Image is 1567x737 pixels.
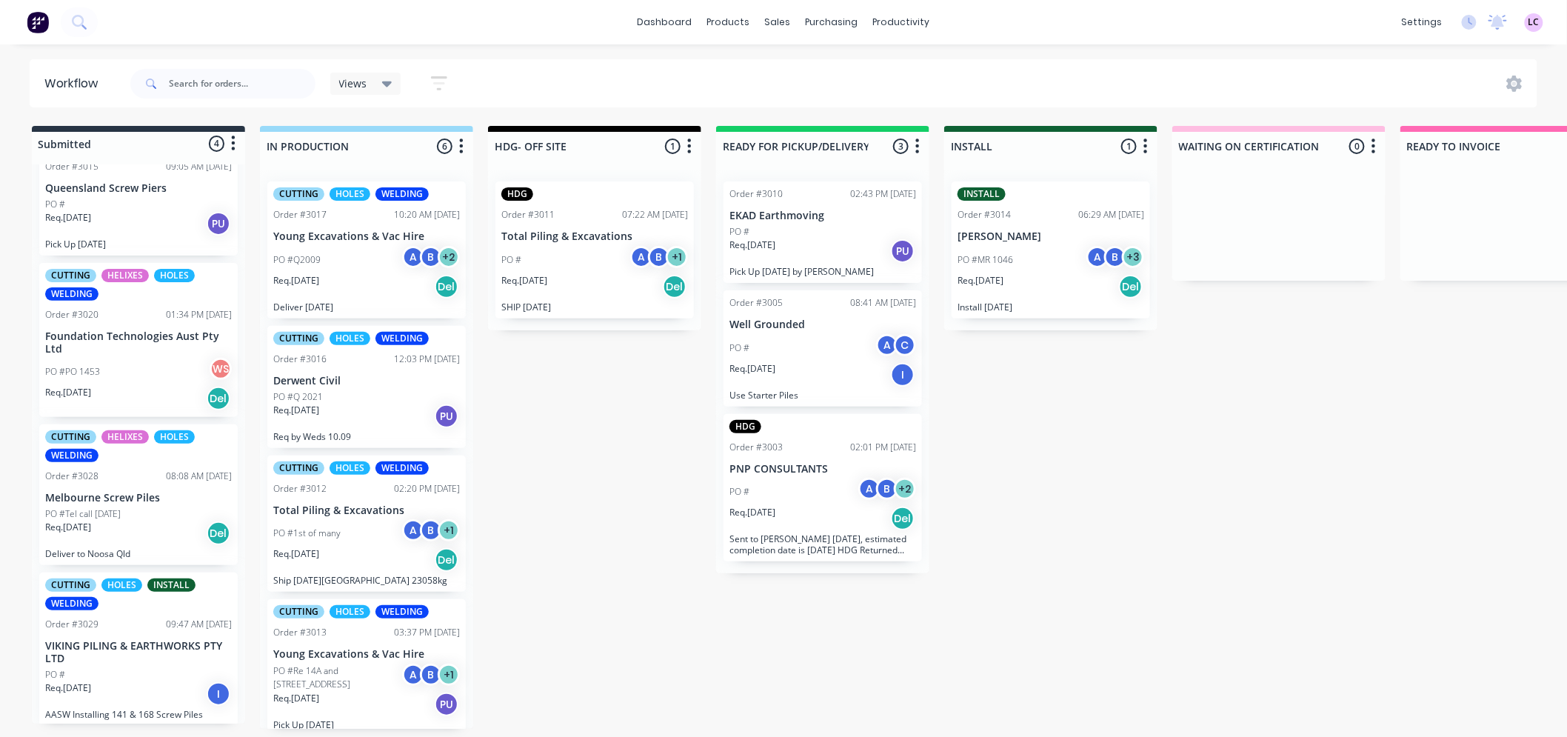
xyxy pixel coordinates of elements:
div: HOLES [330,332,370,345]
p: PNP CONSULTANTS [729,463,916,476]
div: 12:03 PM [DATE] [394,353,460,366]
p: PO # [45,198,65,211]
div: Order #3015 [45,160,98,173]
p: PO #1st of many [273,527,341,540]
div: WELDING [45,597,98,610]
p: Use Starter Piles [729,390,916,401]
p: Req. [DATE] [45,521,91,534]
div: CUTTING [45,578,96,592]
div: HELIXES [101,269,149,282]
div: A [402,664,424,686]
p: Deliver to Noosa Qld [45,548,232,559]
div: HDG [729,420,761,433]
div: C [894,334,916,356]
p: PO # [729,225,749,239]
p: Young Excavations & Vac Hire [273,648,460,661]
div: PU [207,212,230,236]
div: Workflow [44,75,105,93]
p: Req. [DATE] [501,274,547,287]
div: Order #3029 [45,618,98,631]
div: B [876,478,898,500]
a: dashboard [630,11,700,33]
div: 06:29 AM [DATE] [1078,208,1144,221]
div: B [1104,246,1126,268]
p: Install [DATE] [958,301,1144,313]
div: 01:34 PM [DATE] [166,308,232,321]
div: CUTTINGHOLESWELDINGOrder #301710:20 AM [DATE]Young Excavations & Vac HirePO #Q2009AB+2Req.[DATE]D... [267,181,466,319]
img: Factory [27,11,49,33]
div: Order #3017 [273,208,327,221]
div: Del [207,387,230,410]
div: 09:47 AM [DATE] [166,618,232,631]
div: Order #3028 [45,470,98,483]
div: Order #3012 [273,482,327,496]
p: Ship [DATE][GEOGRAPHIC_DATA] 23058kg [273,575,460,586]
span: LC [1528,16,1540,29]
p: PO # [729,341,749,355]
div: INSTALL [147,578,196,592]
p: AASW Installing 141 & 168 Screw Piles [45,709,232,720]
div: CUTTINGHELIXESHOLESWELDINGOrder #302001:34 PM [DATE]Foundation Technologies Aust Pty LtdPO #PO 14... [39,263,238,418]
div: Del [891,507,915,530]
div: WELDING [375,605,429,618]
div: Order #3014 [958,208,1011,221]
div: WELDING [375,332,429,345]
div: CUTTING [273,605,324,618]
p: Req. [DATE] [273,547,319,561]
p: Req. [DATE] [273,404,319,417]
div: purchasing [798,11,866,33]
div: 08:08 AM [DATE] [166,470,232,483]
div: HDGOrder #301107:22 AM [DATE]Total Piling & ExcavationsPO #AB+1Req.[DATE]DelSHIP [DATE] [495,181,694,319]
p: Req by Weds 10.09 [273,431,460,442]
div: HOLES [330,187,370,201]
div: 07:22 AM [DATE] [622,208,688,221]
p: PO #PO 1453 [45,365,100,378]
div: Del [435,548,458,572]
div: 10:20 AM [DATE] [394,208,460,221]
div: products [700,11,758,33]
div: Order #301509:05 AM [DATE]Queensland Screw PiersPO #Req.[DATE]PUPick Up [DATE] [39,133,238,256]
p: PO #Q 2021 [273,390,323,404]
p: PO # [729,485,749,498]
div: + 1 [666,246,688,268]
div: + 1 [438,519,460,541]
p: Req. [DATE] [958,274,1003,287]
div: A [402,246,424,268]
div: I [891,363,915,387]
div: WELDING [375,461,429,475]
div: I [207,682,230,706]
div: HDGOrder #300302:01 PM [DATE]PNP CONSULTANTSPO #AB+2Req.[DATE]DelSent to [PERSON_NAME] [DATE], es... [724,414,922,562]
div: CUTTING [45,269,96,282]
p: Req. [DATE] [729,362,775,376]
p: PO #Tel call [DATE] [45,507,121,521]
div: settings [1394,11,1450,33]
div: CUTTING [273,461,324,475]
div: Order #3020 [45,308,98,321]
div: INSTALL [958,187,1006,201]
div: CUTTINGHOLESWELDINGOrder #301612:03 PM [DATE]Derwent CivilPO #Q 2021Req.[DATE]PUReq by Weds 10.09 [267,326,466,448]
div: A [1086,246,1109,268]
p: PO #MR 1046 [958,253,1013,267]
p: Derwent Civil [273,375,460,387]
p: Req. [DATE] [45,681,91,695]
div: WS [210,358,232,380]
p: Queensland Screw Piers [45,182,232,195]
div: A [402,519,424,541]
div: PU [891,239,915,263]
div: WELDING [375,187,429,201]
p: SHIP [DATE] [501,301,688,313]
div: Order #3010 [729,187,783,201]
div: Order #300508:41 AM [DATE]Well GroundedPO #ACReq.[DATE]IUse Starter Piles [724,290,922,407]
p: Total Piling & Excavations [501,230,688,243]
div: + 2 [894,478,916,500]
div: 02:43 PM [DATE] [850,187,916,201]
div: HDG [501,187,533,201]
div: CUTTINGHELIXESHOLESWELDINGOrder #302808:08 AM [DATE]Melbourne Screw PilesPO #Tel call [DATE]Req.[... [39,424,238,565]
p: Pick Up [DATE] [273,719,460,730]
div: Order #3013 [273,626,327,639]
div: Order #3011 [501,208,555,221]
div: Del [1119,275,1143,299]
p: EKAD Earthmoving [729,210,916,222]
p: PO #Q2009 [273,253,321,267]
div: Del [663,275,686,299]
